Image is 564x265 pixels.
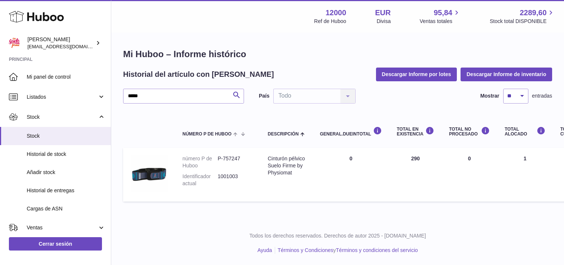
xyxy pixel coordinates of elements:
[27,205,105,212] span: Cargas de ASN
[268,155,305,176] div: Cinturón pélvico Suelo Firme by Physiomat
[397,127,434,137] div: Total en EXISTENCIA
[259,92,270,99] label: País
[218,155,253,169] dd: P-757247
[27,132,105,140] span: Stock
[27,73,105,81] span: Mi panel de control
[182,173,218,187] dt: Identificador actual
[182,132,231,137] span: número P de Huboo
[313,148,389,202] td: 0
[275,247,418,254] li: y
[389,148,442,202] td: 290
[434,8,452,18] span: 95,84
[490,8,555,25] a: 2289,60 Stock total DISPONIBLE
[131,155,168,192] img: product image
[27,36,94,50] div: [PERSON_NAME]
[490,18,555,25] span: Stock total DISPONIBLE
[27,224,98,231] span: Ventas
[27,43,109,49] span: [EMAIL_ADDRESS][DOMAIN_NAME]
[336,247,418,253] a: Términos y condiciones del servicio
[9,237,102,251] a: Cerrar sesión
[320,127,382,137] div: general.dueInTotal
[449,127,490,137] div: Total NO PROCESADO
[461,68,552,81] button: Descargar Informe de inventario
[9,37,20,49] img: mar@ensuelofirme.com
[520,8,547,18] span: 2289,60
[314,18,346,25] div: Ref de Huboo
[278,247,333,253] a: Términos y Condiciones
[497,148,553,202] td: 1
[532,92,552,99] span: entradas
[123,48,552,60] h1: Mi Huboo – Informe histórico
[420,8,461,25] a: 95,84 Ventas totales
[117,232,558,239] p: Todos los derechos reservados. Derechos de autor 2025 - [DOMAIN_NAME]
[27,151,105,158] span: Historial de stock
[480,92,499,99] label: Mostrar
[257,247,272,253] a: Ayuda
[442,148,497,202] td: 0
[376,68,457,81] button: Descargar Informe por lotes
[505,127,545,137] div: Total ALOCADO
[182,155,218,169] dt: número P de Huboo
[377,18,391,25] div: Divisa
[375,8,391,18] strong: EUR
[123,69,274,79] h2: Historial del artículo con [PERSON_NAME]
[27,114,98,121] span: Stock
[27,169,105,176] span: Añadir stock
[326,8,346,18] strong: 12000
[27,94,98,101] span: Listados
[268,132,299,137] span: Descripción
[27,187,105,194] span: Historial de entregas
[420,18,461,25] span: Ventas totales
[218,173,253,187] dd: 1001003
